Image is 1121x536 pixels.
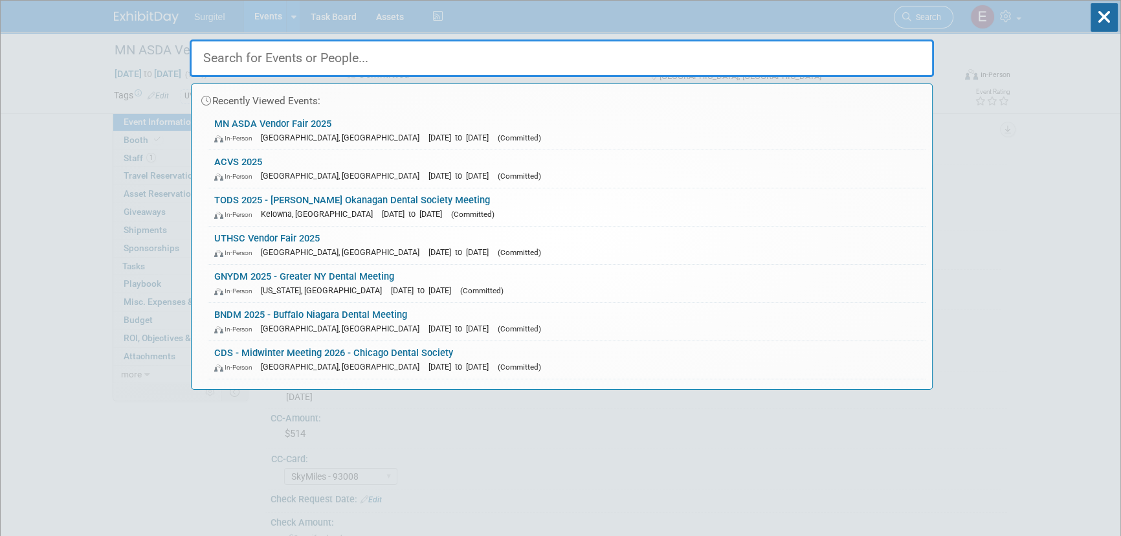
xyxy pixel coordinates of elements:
[208,227,926,264] a: UTHSC Vendor Fair 2025 In-Person [GEOGRAPHIC_DATA], [GEOGRAPHIC_DATA] [DATE] to [DATE] (Committed)
[498,172,541,181] span: (Committed)
[208,303,926,341] a: BNDM 2025 - Buffalo Niagara Dental Meeting In-Person [GEOGRAPHIC_DATA], [GEOGRAPHIC_DATA] [DATE] ...
[460,286,504,295] span: (Committed)
[214,172,258,181] span: In-Person
[498,324,541,333] span: (Committed)
[498,363,541,372] span: (Committed)
[261,133,426,142] span: [GEOGRAPHIC_DATA], [GEOGRAPHIC_DATA]
[391,285,458,295] span: [DATE] to [DATE]
[214,210,258,219] span: In-Person
[208,341,926,379] a: CDS - Midwinter Meeting 2026 - Chicago Dental Society In-Person [GEOGRAPHIC_DATA], [GEOGRAPHIC_DA...
[190,39,934,77] input: Search for Events or People...
[214,363,258,372] span: In-Person
[498,133,541,142] span: (Committed)
[214,249,258,257] span: In-Person
[428,171,495,181] span: [DATE] to [DATE]
[208,150,926,188] a: ACVS 2025 In-Person [GEOGRAPHIC_DATA], [GEOGRAPHIC_DATA] [DATE] to [DATE] (Committed)
[261,362,426,372] span: [GEOGRAPHIC_DATA], [GEOGRAPHIC_DATA]
[382,209,449,219] span: [DATE] to [DATE]
[428,247,495,257] span: [DATE] to [DATE]
[428,133,495,142] span: [DATE] to [DATE]
[214,134,258,142] span: In-Person
[214,287,258,295] span: In-Person
[214,325,258,333] span: In-Person
[428,362,495,372] span: [DATE] to [DATE]
[208,112,926,150] a: MN ASDA Vendor Fair 2025 In-Person [GEOGRAPHIC_DATA], [GEOGRAPHIC_DATA] [DATE] to [DATE] (Committed)
[198,84,926,112] div: Recently Viewed Events:
[451,210,494,219] span: (Committed)
[498,248,541,257] span: (Committed)
[261,285,388,295] span: [US_STATE], [GEOGRAPHIC_DATA]
[261,171,426,181] span: [GEOGRAPHIC_DATA], [GEOGRAPHIC_DATA]
[261,324,426,333] span: [GEOGRAPHIC_DATA], [GEOGRAPHIC_DATA]
[208,188,926,226] a: TODS 2025 - [PERSON_NAME] Okanagan Dental Society Meeting In-Person Kelowna, [GEOGRAPHIC_DATA] [D...
[428,324,495,333] span: [DATE] to [DATE]
[261,209,379,219] span: Kelowna, [GEOGRAPHIC_DATA]
[208,265,926,302] a: GNYDM 2025 - Greater NY Dental Meeting In-Person [US_STATE], [GEOGRAPHIC_DATA] [DATE] to [DATE] (...
[261,247,426,257] span: [GEOGRAPHIC_DATA], [GEOGRAPHIC_DATA]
